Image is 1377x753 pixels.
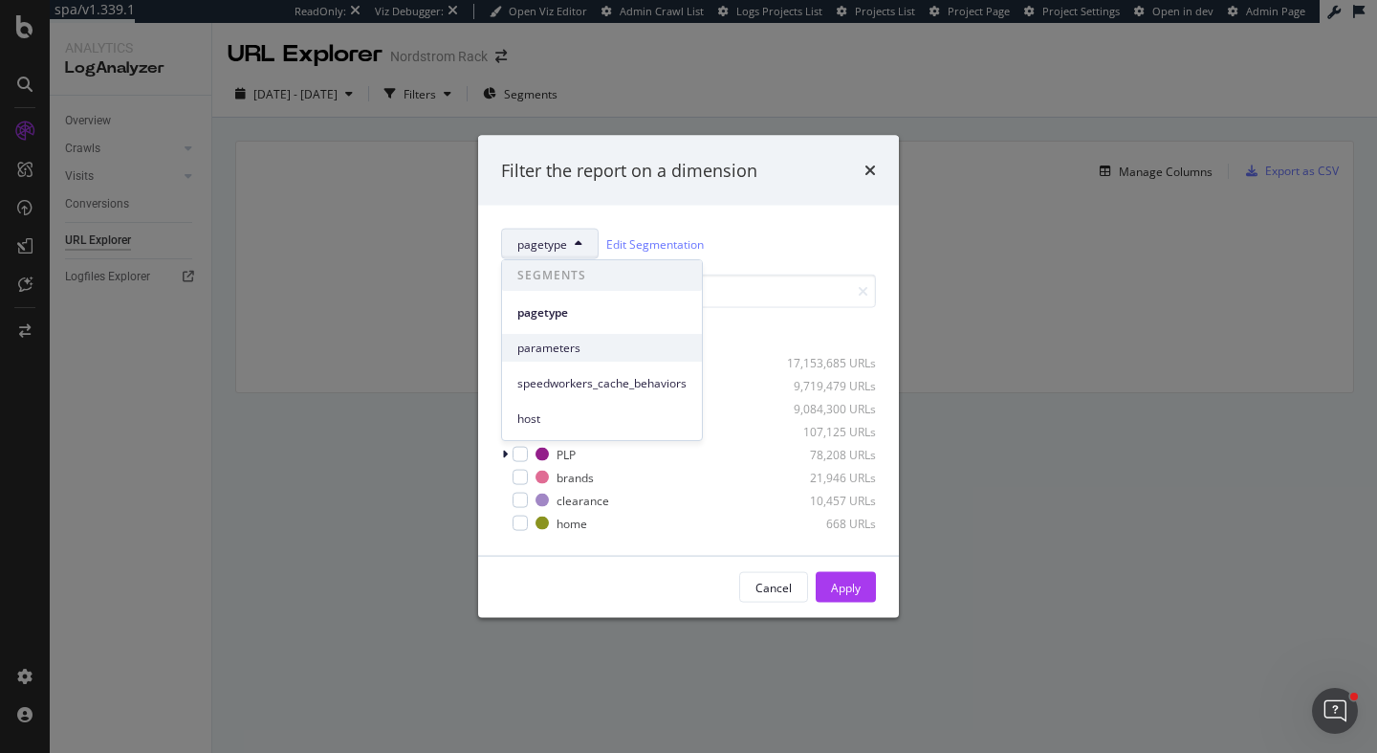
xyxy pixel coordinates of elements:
[782,515,876,531] div: 668 URLs
[517,235,567,252] span: pagetype
[557,469,594,485] div: brands
[755,579,792,595] div: Cancel
[557,492,609,508] div: clearance
[606,233,704,254] a: Edit Segmentation
[782,354,876,370] div: 17,153,685 URLs
[782,469,876,485] div: 21,946 URLs
[517,304,687,321] span: pagetype
[501,158,757,183] div: Filter the report on a dimension
[1312,688,1358,734] iframe: Intercom live chat
[782,492,876,508] div: 10,457 URLs
[557,515,587,531] div: home
[501,229,599,259] button: pagetype
[739,572,808,603] button: Cancel
[831,579,861,595] div: Apply
[782,377,876,393] div: 9,719,479 URLs
[478,135,899,618] div: modal
[502,260,702,291] span: SEGMENTS
[864,158,876,183] div: times
[782,423,876,439] div: 107,125 URLs
[816,572,876,603] button: Apply
[517,375,687,392] span: speedworkers_cache_behaviors
[517,340,687,357] span: parameters
[782,446,876,462] div: 78,208 URLs
[782,400,876,416] div: 9,084,300 URLs
[517,410,687,428] span: host
[557,446,576,462] div: PLP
